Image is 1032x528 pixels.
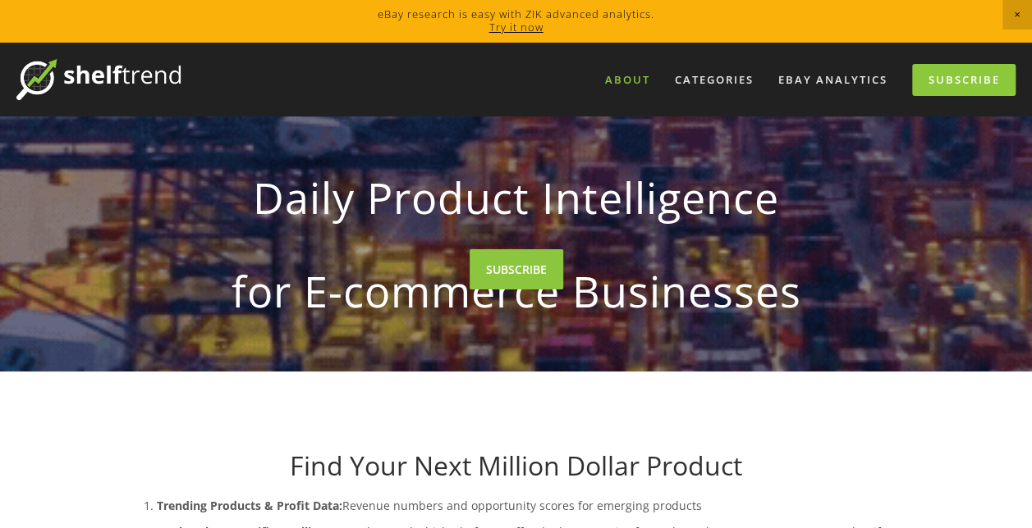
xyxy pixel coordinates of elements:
[150,253,883,330] strong: for E-commerce Businesses
[124,450,909,481] h1: Find Your Next Million Dollar Product
[768,66,898,93] a: eBay Analytics
[157,498,342,513] strong: Trending Products & Profit Data:
[489,20,544,34] a: Try it now
[150,159,883,236] strong: Daily Product Intelligence
[664,66,764,93] div: Categories
[912,64,1016,96] a: Subscribe
[157,495,909,516] p: Revenue numbers and opportunity scores for emerging products
[594,66,661,93] a: About
[16,59,181,100] img: ShelfTrend
[470,249,563,289] a: SUBSCRIBE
